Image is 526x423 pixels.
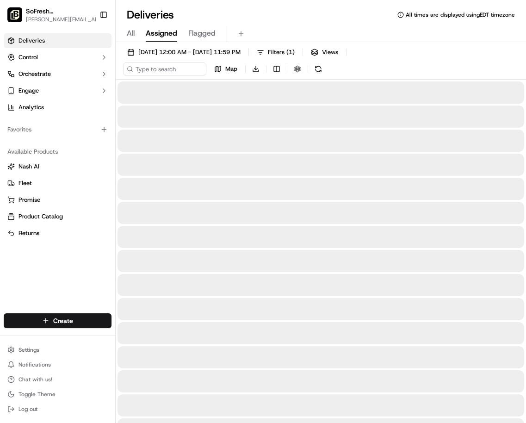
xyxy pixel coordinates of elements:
button: Control [4,50,111,65]
h1: Deliveries [127,7,174,22]
span: All times are displayed using EDT timezone [406,11,515,19]
button: Product Catalog [4,209,111,224]
a: Promise [7,196,108,204]
button: Log out [4,403,111,416]
a: Fleet [7,179,108,187]
span: Notifications [19,361,51,368]
button: Nash AI [4,159,111,174]
button: Notifications [4,358,111,371]
button: [PERSON_NAME][EMAIL_ADDRESS][DOMAIN_NAME] [26,16,102,23]
button: Toggle Theme [4,388,111,401]
span: Nash AI [19,162,39,171]
span: Chat with us! [19,376,52,383]
span: Create [53,316,73,325]
span: Views [322,48,338,56]
a: Deliveries [4,33,111,48]
button: Promise [4,193,111,207]
span: Assigned [146,28,177,39]
button: Settings [4,343,111,356]
span: Deliveries [19,37,45,45]
span: Toggle Theme [19,391,56,398]
span: All [127,28,135,39]
button: Fleet [4,176,111,191]
span: Engage [19,87,39,95]
button: Returns [4,226,111,241]
button: SoFresh (FL Orlando - Publix Springs Plaza)SoFresh ([GEOGRAPHIC_DATA] Orlando - [GEOGRAPHIC_DATA]... [4,4,96,26]
a: Returns [7,229,108,237]
button: Engage [4,83,111,98]
span: Product Catalog [19,212,63,221]
button: Views [307,46,342,59]
span: Filters [268,48,295,56]
button: Map [210,62,241,75]
input: Type to search [123,62,206,75]
button: [DATE] 12:00 AM - [DATE] 11:59 PM [123,46,245,59]
span: Flagged [188,28,216,39]
a: Nash AI [7,162,108,171]
span: Settings [19,346,39,354]
span: Returns [19,229,39,237]
button: SoFresh ([GEOGRAPHIC_DATA] Orlando - [GEOGRAPHIC_DATA]) [26,6,92,16]
div: Available Products [4,144,111,159]
button: Filters(1) [253,46,299,59]
span: Log out [19,405,37,413]
button: Orchestrate [4,67,111,81]
span: Orchestrate [19,70,51,78]
div: Favorites [4,122,111,137]
span: Fleet [19,179,32,187]
span: [DATE] 12:00 AM - [DATE] 11:59 PM [138,48,241,56]
span: Map [225,65,237,73]
a: Product Catalog [7,212,108,221]
button: Refresh [312,62,325,75]
span: Control [19,53,38,62]
button: Chat with us! [4,373,111,386]
a: Analytics [4,100,111,115]
button: Create [4,313,111,328]
img: SoFresh (FL Orlando - Publix Springs Plaza) [7,7,22,22]
span: Analytics [19,103,44,112]
span: Promise [19,196,40,204]
span: ( 1 ) [286,48,295,56]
